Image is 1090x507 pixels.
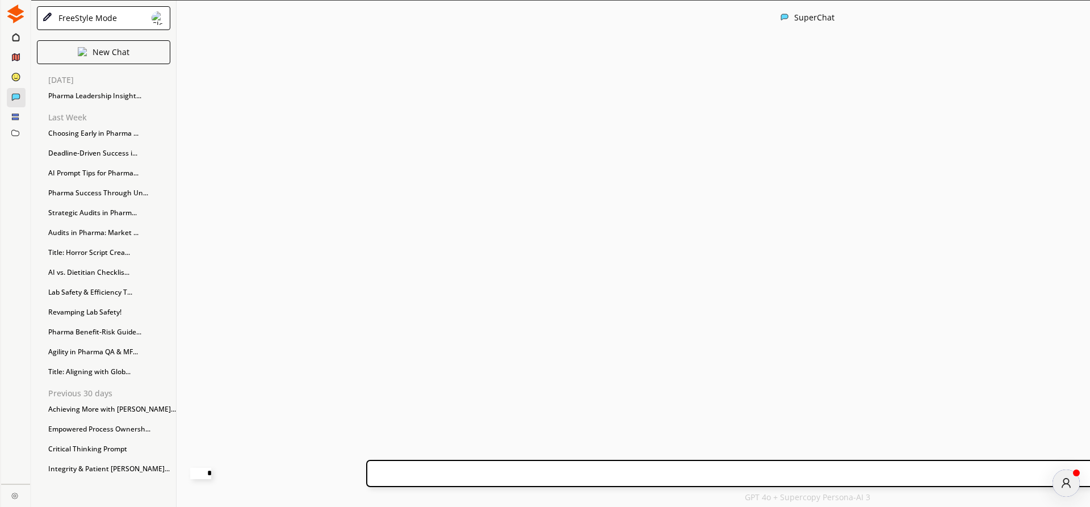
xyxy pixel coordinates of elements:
div: Strategic Audits in Pharm... [43,204,176,221]
div: Revamping Lab Safety! [43,304,176,321]
div: Agility in Pharma QA & MF... [43,343,176,361]
div: Pharma Leadership Insight... [43,87,176,104]
div: Audits in Pharma: Market ... [43,224,176,241]
img: Close [152,11,165,25]
div: AI Prompt Tips for Pharma... [43,165,176,182]
div: AI vs. Dietitian Checklis... [43,264,176,281]
div: Critical Thinking Prompt [43,441,176,458]
img: Close [6,5,25,23]
img: Close [78,47,87,56]
div: Title: Aligning with Glob... [43,363,176,380]
img: Close [781,13,789,21]
p: [DATE] [48,76,176,85]
img: Close [11,492,18,499]
div: Choosing Early in Pharma ... [43,125,176,142]
p: Previous 30 days [48,389,176,398]
button: atlas-launcher [1053,470,1080,497]
a: Close [1,484,30,504]
div: Title: Horror Script Crea... [43,244,176,261]
div: Achieving More with [PERSON_NAME]... [43,401,176,418]
div: SuperChat [794,13,835,23]
div: Deadline-Driven Success i... [43,145,176,162]
img: Close [42,12,52,23]
div: FreeStyle Mode [54,14,117,23]
div: Lab Safety & Efficiency T... [43,284,176,301]
div: atlas-message-author-avatar [1053,470,1080,497]
div: Pharma Benefit-Risk Guide... [43,324,176,341]
div: Empowered Process Ownersh... [43,421,176,438]
div: Integrity & Patient [PERSON_NAME]... [43,460,176,477]
p: GPT 4o + Supercopy Persona-AI 3 [745,493,870,502]
p: Last Week [48,113,176,122]
div: Pharma Success Through Un... [43,185,176,202]
p: New Chat [93,48,129,57]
